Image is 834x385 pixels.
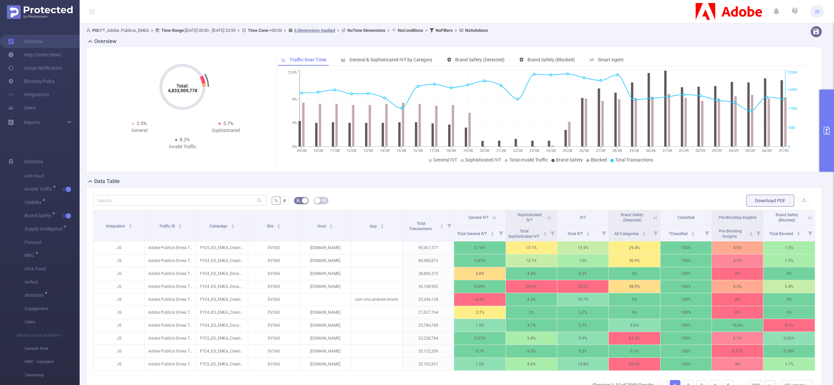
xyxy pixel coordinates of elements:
[396,149,406,153] tspan: 15/08
[223,121,233,126] span: 5.7%
[660,319,712,332] p: 100%
[300,319,351,332] p: [DOMAIN_NAME]
[145,267,196,280] p: Adobe Publicis Emea Tier 1 [27133]
[763,241,815,254] p: 1.5%
[749,231,753,235] div: Sort
[691,233,695,235] i: icon: caret-down
[696,149,705,153] tspan: 02/09
[24,120,40,125] span: Reports
[788,88,797,92] tspan: 165M
[609,345,660,357] p: 0.3%
[322,198,326,202] i: icon: table
[94,280,145,293] p: JS
[660,254,712,267] p: 100%
[529,149,539,153] tspan: 23/08
[440,223,444,227] div: Sort
[506,345,557,357] p: 4.5%
[598,57,624,62] span: Smart Agent
[159,224,176,228] span: Traffic ID
[197,280,248,293] p: FY24_EG_EMEA_DocumentCloud_Acrobat_Acquisition_Buy_4200324335_P36036 [225040]
[586,231,590,235] div: Sort
[347,149,356,153] tspan: 12/08
[614,231,640,236] span: All Categories
[543,231,547,235] div: Sort
[380,223,384,225] i: icon: caret-up
[25,302,80,315] span: Engagement
[457,231,488,236] span: Total General IVT
[754,225,763,241] i: Filter menu
[609,332,660,345] p: 61.5%
[712,254,763,267] p: 3.7%
[454,254,505,267] p: 0.87%
[587,231,590,233] i: icon: caret-up
[557,332,608,345] p: 9.9%
[277,226,281,228] i: icon: caret-down
[763,267,815,280] p: 0%
[621,213,643,223] span: Brand Safety (Detected)
[248,293,299,306] p: DV360
[282,28,288,33] span: >
[506,293,557,306] p: 4.3%
[508,229,540,239] span: Total Sophisticated IVT
[454,241,505,254] p: 0.74%
[210,224,229,228] span: Campaign
[454,319,505,332] p: 1.5%
[248,280,299,293] p: DV360
[8,75,55,88] a: Blocking Policy
[94,254,145,267] p: JS
[329,223,333,227] div: Sort
[557,319,608,332] p: 5.7%
[679,149,689,153] tspan: 01/09
[277,223,281,227] div: Sort
[719,215,757,220] span: Pre-Blocking Insights
[763,293,815,306] p: 0%
[769,231,794,236] span: Total Blocked
[347,28,385,33] b: No Time Dimensions
[815,5,819,18] span: IS
[463,149,473,153] tspan: 19/08
[248,332,299,345] p: DV360
[330,149,340,153] tspan: 11/08
[669,231,689,236] span: *Classified
[433,157,457,162] span: General IVT
[248,254,299,267] p: DV360
[580,215,586,220] span: IVT
[145,332,196,345] p: Adobe Publicis Emea Tier 3 [34289]
[403,306,454,319] p: 27,637,764
[300,267,351,280] p: [DOMAIN_NAME]
[24,116,40,129] a: Reports
[557,267,608,280] p: 8.2%
[25,253,37,258] span: MRC
[749,231,753,233] i: icon: caret-up
[178,226,182,228] i: icon: caret-down
[94,267,145,280] p: JS
[646,149,656,153] tspan: 30/08
[94,319,145,332] p: JS
[7,5,73,19] img: Protected Media
[25,276,80,289] span: Unified
[24,155,43,168] span: Solutions
[380,149,389,153] tspan: 14/08
[8,35,43,48] a: Overview
[25,315,80,329] span: Video
[197,267,248,280] p: FY24_EG_EMEA_DocumentCloud_Acrobat_Acquisition_Buy_4200324335_P36036 [225040]
[543,233,547,235] i: icon: caret-down
[557,306,608,319] p: 5.2%
[440,223,444,225] i: icon: caret-up
[518,213,542,223] span: Sophisticated IVT
[197,293,248,306] p: FY24_EG_EMEA_Creative_CCM_Acquisition_Buy_4200323233_P36036 [225038]
[248,306,299,319] p: DV360
[300,280,351,293] p: [DOMAIN_NAME]
[300,241,351,254] p: [DOMAIN_NAME]
[746,195,794,207] button: Download PDF
[231,226,235,228] i: icon: caret-down
[506,254,557,267] p: 12.1%
[779,149,789,153] tspan: 07/09
[370,224,378,228] span: App
[176,83,189,89] tspan: Total:
[128,223,132,227] div: Sort
[178,223,182,225] i: icon: caret-up
[506,241,557,254] p: 15.1%
[615,157,653,162] span: Total Transactions
[788,126,795,130] tspan: 55M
